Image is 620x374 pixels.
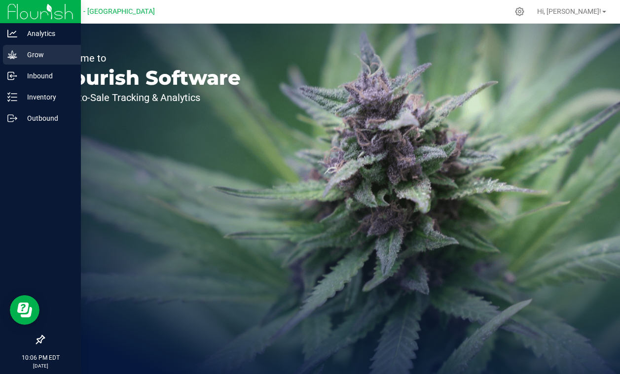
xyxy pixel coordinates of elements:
p: Inbound [17,70,76,82]
span: Cultivation - [GEOGRAPHIC_DATA] [47,7,155,16]
inline-svg: Grow [7,50,17,60]
inline-svg: Outbound [7,113,17,123]
p: [DATE] [4,362,76,370]
span: Hi, [PERSON_NAME]! [537,7,601,15]
p: Grow [17,49,76,61]
inline-svg: Inbound [7,71,17,81]
p: Analytics [17,28,76,39]
div: Manage settings [513,7,526,16]
p: Welcome to [53,53,241,63]
p: Seed-to-Sale Tracking & Analytics [53,93,241,102]
p: Flourish Software [53,68,241,88]
p: 10:06 PM EDT [4,353,76,362]
inline-svg: Inventory [7,92,17,102]
iframe: Resource center [10,295,39,325]
p: Outbound [17,112,76,124]
inline-svg: Analytics [7,29,17,38]
p: Inventory [17,91,76,103]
